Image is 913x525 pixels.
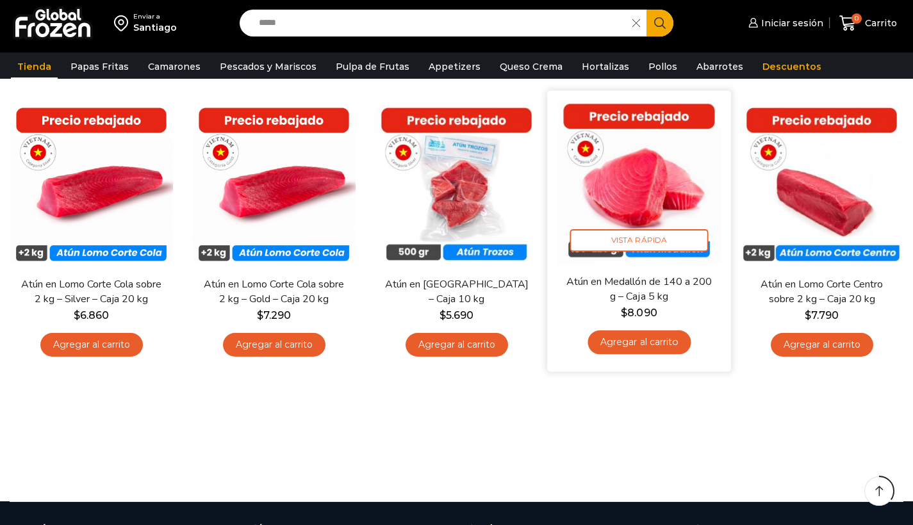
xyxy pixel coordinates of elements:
[422,54,487,79] a: Appetizers
[805,309,839,321] bdi: 7.790
[213,54,323,79] a: Pescados y Mariscos
[142,54,207,79] a: Camarones
[862,17,897,29] span: Carrito
[406,333,508,357] a: Agregar al carrito: “Atún en Trozos - Caja 10 kg”
[383,277,531,307] a: Atún en [GEOGRAPHIC_DATA] – Caja 10 kg
[851,13,862,24] span: 0
[758,17,823,29] span: Iniciar sesión
[74,309,80,321] span: $
[621,307,627,319] span: $
[690,54,750,79] a: Abarrotes
[18,277,165,307] a: Atún en Lomo Corte Cola sobre 2 kg – Silver – Caja 20 kg
[223,333,325,357] a: Agregar al carrito: “Atún en Lomo Corte Cola sobre 2 kg - Gold – Caja 20 kg”
[588,330,691,354] a: Agregar al carrito: “Atún en Medallón de 140 a 200 g - Caja 5 kg”
[257,309,263,321] span: $
[570,229,709,252] span: Vista Rápida
[565,274,713,304] a: Atún en Medallón de 140 a 200 g – Caja 5 kg
[257,309,291,321] bdi: 7.290
[440,309,473,321] bdi: 5.690
[575,54,636,79] a: Hortalizas
[621,307,657,319] bdi: 8.090
[805,309,811,321] span: $
[133,21,177,34] div: Santiago
[646,10,673,36] button: Search button
[836,8,900,38] a: 0 Carrito
[329,54,416,79] a: Pulpa de Frutas
[201,277,348,307] a: Atún en Lomo Corte Cola sobre 2 kg – Gold – Caja 20 kg
[771,333,873,357] a: Agregar al carrito: “Atún en Lomo Corte Centro sobre 2 kg - Caja 20 kg”
[11,54,58,79] a: Tienda
[440,309,446,321] span: $
[64,54,135,79] a: Papas Fritas
[756,54,828,79] a: Descuentos
[493,54,569,79] a: Queso Crema
[748,277,896,307] a: Atún en Lomo Corte Centro sobre 2 kg – Caja 20 kg
[40,333,143,357] a: Agregar al carrito: “Atún en Lomo Corte Cola sobre 2 kg - Silver - Caja 20 kg”
[133,12,177,21] div: Enviar a
[114,12,133,34] img: address-field-icon.svg
[642,54,684,79] a: Pollos
[745,10,823,36] a: Iniciar sesión
[74,309,109,321] bdi: 6.860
